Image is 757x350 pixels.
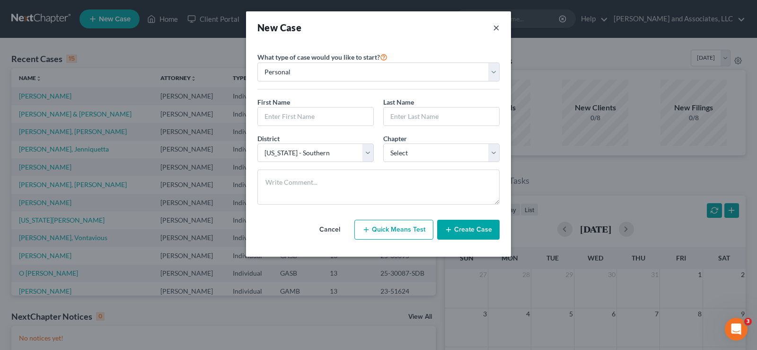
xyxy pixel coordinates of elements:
[493,21,500,34] button: ×
[383,98,414,106] span: Last Name
[257,135,280,143] span: District
[383,135,407,143] span: Chapter
[354,220,433,240] button: Quick Means Test
[257,51,387,63] label: What type of case would you like to start?
[384,108,499,126] input: Enter Last Name
[309,220,351,239] button: Cancel
[744,318,752,325] span: 3
[257,98,290,106] span: First Name
[437,220,500,240] button: Create Case
[258,108,373,126] input: Enter First Name
[257,22,301,33] strong: New Case
[725,318,748,341] iframe: Intercom live chat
